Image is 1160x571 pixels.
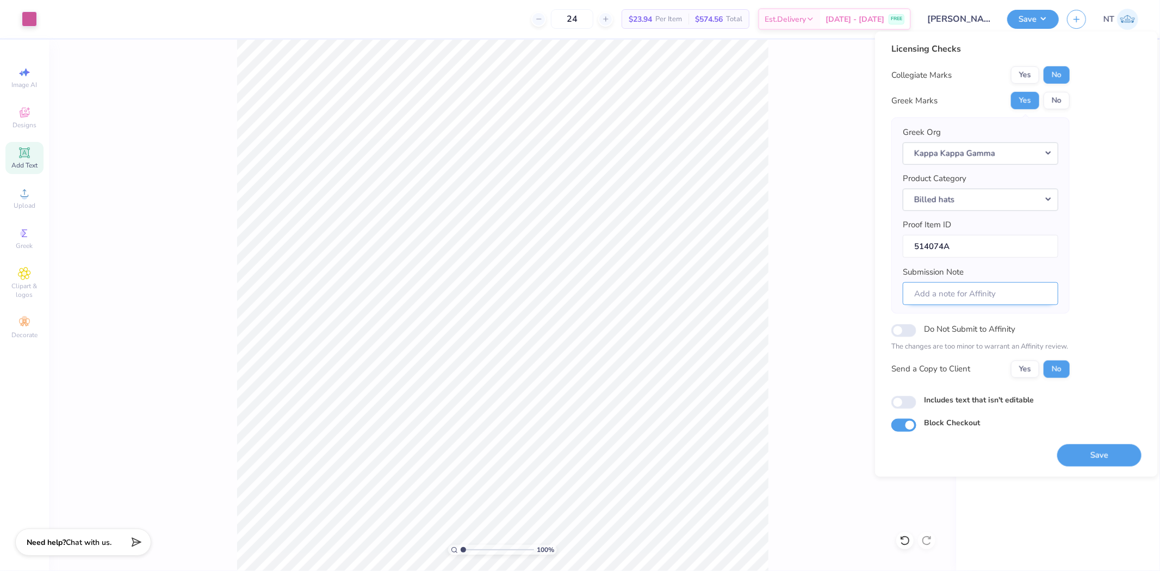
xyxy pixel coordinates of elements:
[903,142,1058,164] button: Kappa Kappa Gamma
[924,394,1034,405] label: Includes text that isn't editable
[16,241,33,250] span: Greek
[695,14,723,25] span: $574.56
[27,537,66,548] strong: Need help?
[891,15,902,23] span: FREE
[903,282,1058,305] input: Add a note for Affinity
[891,363,970,375] div: Send a Copy to Client
[903,126,941,139] label: Greek Org
[5,282,44,299] span: Clipart & logos
[1011,66,1039,84] button: Yes
[11,331,38,339] span: Decorate
[629,14,652,25] span: $23.94
[891,42,1070,55] div: Licensing Checks
[1007,10,1059,29] button: Save
[903,219,951,231] label: Proof Item ID
[1117,9,1138,30] img: Nestor Talens
[903,266,964,278] label: Submission Note
[903,172,966,185] label: Product Category
[1044,360,1070,377] button: No
[924,417,980,429] label: Block Checkout
[13,121,36,129] span: Designs
[1011,92,1039,109] button: Yes
[11,161,38,170] span: Add Text
[924,322,1015,336] label: Do Not Submit to Affinity
[537,545,554,555] span: 100 %
[1057,444,1142,466] button: Save
[655,14,682,25] span: Per Item
[891,342,1070,352] p: The changes are too minor to warrant an Affinity review.
[1103,13,1114,26] span: NT
[12,80,38,89] span: Image AI
[1011,360,1039,377] button: Yes
[891,95,938,107] div: Greek Marks
[1044,66,1070,84] button: No
[919,8,999,30] input: Untitled Design
[726,14,742,25] span: Total
[14,201,35,210] span: Upload
[891,69,952,82] div: Collegiate Marks
[826,14,884,25] span: [DATE] - [DATE]
[66,537,111,548] span: Chat with us.
[903,188,1058,210] button: Billed hats
[1044,92,1070,109] button: No
[551,9,593,29] input: – –
[765,14,806,25] span: Est. Delivery
[1103,9,1138,30] a: NT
